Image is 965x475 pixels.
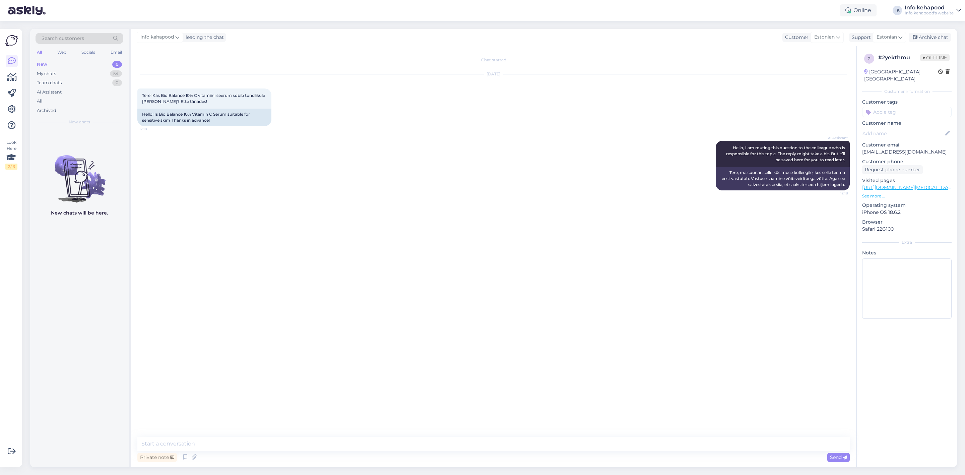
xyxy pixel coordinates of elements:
p: Customer name [862,120,952,127]
p: [EMAIL_ADDRESS][DOMAIN_NAME] [862,149,952,156]
div: Tere, ma suunan selle küsimuse kolleegile, kes selle teema eest vastutab. Vastuse saamine võib ve... [716,167,850,190]
div: Look Here [5,139,17,170]
div: Online [840,4,877,16]
input: Add a tag [862,107,952,117]
a: Info kehapoodInfo kehapood's website [905,5,961,16]
span: New chats [69,119,90,125]
div: 0 [112,61,122,68]
div: AI Assistant [37,89,62,96]
p: Visited pages [862,177,952,184]
div: All [36,48,43,57]
p: Notes [862,249,952,256]
div: Private note [137,453,177,462]
p: Customer email [862,141,952,149]
div: Info kehapood [905,5,954,10]
div: Hello! Is Bio Balance 10% Vitamin C Serum suitable for sensitive skin? Thanks in advance! [137,109,271,126]
span: Send [830,454,847,460]
div: [DATE] [137,71,850,77]
div: Customer information [862,88,952,95]
span: Offline [920,54,950,61]
div: [GEOGRAPHIC_DATA], [GEOGRAPHIC_DATA] [864,68,938,82]
span: Search customers [42,35,84,42]
span: 12:18 [823,191,848,196]
p: See more ... [862,193,952,199]
div: leading the chat [183,34,224,41]
div: 0 [112,79,122,86]
span: Estonian [814,34,835,41]
div: My chats [37,70,56,77]
div: Archived [37,107,56,114]
span: 2 [868,56,871,61]
div: Web [56,48,68,57]
div: Email [109,48,123,57]
div: Support [849,34,871,41]
div: Extra [862,239,952,245]
div: Request phone number [862,165,923,174]
img: No chats [30,143,129,203]
div: Chat started [137,57,850,63]
span: 12:18 [139,126,165,131]
p: New chats will be here. [51,210,108,217]
input: Add name [862,130,944,137]
a: [URL][DOMAIN_NAME][MEDICAL_DATA] [862,184,956,190]
span: Info kehapood [140,34,174,41]
p: iPhone OS 18.6.2 [862,209,952,216]
div: Archive chat [909,33,951,42]
div: New [37,61,47,68]
div: Customer [782,34,809,41]
p: Operating system [862,202,952,209]
p: Customer tags [862,99,952,106]
span: AI Assistant [823,135,848,140]
span: Hello, I am routing this question to the colleague who is responsible for this topic. The reply m... [726,145,846,162]
div: Team chats [37,79,62,86]
div: 54 [110,70,122,77]
div: # 2yekthmu [878,54,920,62]
span: Estonian [877,34,897,41]
img: Askly Logo [5,34,18,47]
p: Safari 22G100 [862,226,952,233]
span: Tere! Kas Bio Balance 10% C vitamiini seerum sobib tundlikule [PERSON_NAME]? Ette tänades! [142,93,266,104]
div: 2 / 3 [5,164,17,170]
div: Info kehapood's website [905,10,954,16]
p: Customer phone [862,158,952,165]
div: All [37,98,43,105]
div: Socials [80,48,96,57]
div: IK [893,6,902,15]
p: Browser [862,219,952,226]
